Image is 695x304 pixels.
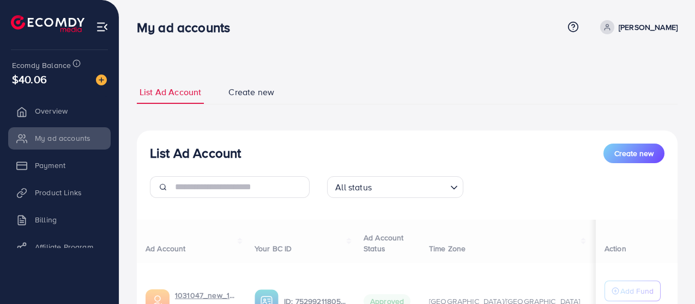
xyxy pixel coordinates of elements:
[327,176,463,198] div: Search for option
[150,145,241,161] h3: List Ad Account
[96,21,108,33] img: menu
[375,177,446,195] input: Search for option
[614,148,654,159] span: Create new
[11,15,84,32] img: logo
[140,86,201,98] span: List Ad Account
[228,86,274,98] span: Create new
[96,75,107,85] img: image
[603,144,664,163] button: Create new
[12,60,71,71] span: Ecomdy Balance
[137,20,239,35] h3: My ad accounts
[333,179,374,195] span: All status
[596,20,678,34] a: [PERSON_NAME]
[619,21,678,34] p: [PERSON_NAME]
[12,71,47,87] span: $40.06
